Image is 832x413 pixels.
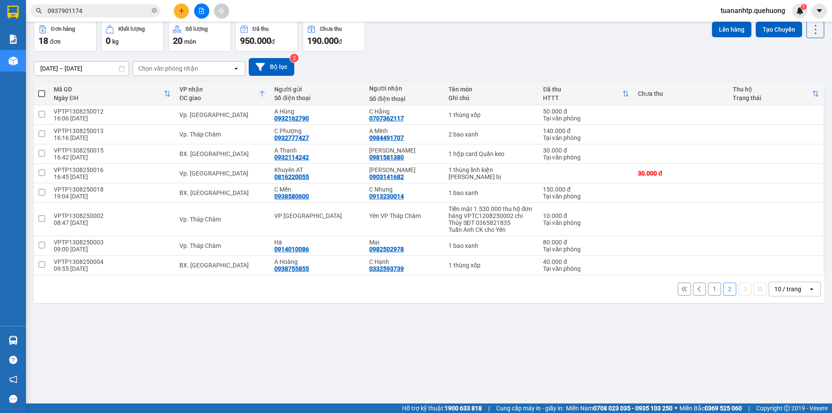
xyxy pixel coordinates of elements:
div: Mã GD [54,86,164,93]
span: 20 [173,36,182,46]
span: đơn [50,38,61,45]
div: 0981581380 [369,154,404,161]
div: C Mến [274,186,361,193]
strong: 0708 023 035 - 0935 103 250 [593,405,673,412]
button: Khối lượng0kg [101,20,164,52]
div: HTTT [543,94,622,101]
span: đ [338,38,342,45]
span: copyright [784,405,790,411]
div: 0932114242 [274,154,309,161]
div: 1 thùng xốp [448,111,535,118]
div: Tại văn phòng [543,265,629,272]
sup: 1 [801,4,807,10]
span: search [36,8,42,14]
div: Đơn hàng [51,26,75,32]
div: 0332593739 [369,265,404,272]
div: 16:16 [DATE] [54,134,171,141]
div: Tại văn phòng [543,134,629,141]
th: Toggle SortBy [539,82,634,105]
div: VP Tân Phú [274,212,361,219]
div: VPTP1308250018 [54,186,171,193]
div: Số điện thoại [369,95,439,102]
div: Tại văn phòng [543,219,629,226]
div: Số điện thoại [274,94,361,101]
img: logo-vxr [7,6,19,19]
div: C Phượng [274,127,361,134]
div: 0932777427 [274,134,309,141]
b: Biên nhận gởi hàng hóa [56,13,83,83]
span: file-add [198,8,205,14]
div: Người nhận [369,85,439,92]
div: Tùng Nguyễn [369,166,439,173]
div: Khối lượng [118,26,145,32]
div: 40.000 đ [543,258,629,265]
div: Vp. Tháp Chàm [179,216,266,223]
div: 80.000 đ [543,239,629,246]
div: Chọn văn phòng nhận [138,64,198,73]
span: 0 [106,36,110,46]
span: món [184,38,196,45]
button: Lên hàng [712,22,751,37]
div: Mai [369,239,439,246]
div: Chưa thu [638,90,724,97]
div: ĐC giao [179,94,259,101]
div: 09:55 [DATE] [54,265,171,272]
div: Trạng thái [733,94,812,101]
span: 950.000 [240,36,271,46]
div: Ghi chú [448,94,535,101]
div: VPTP1308250004 [54,258,171,265]
div: Vp. [GEOGRAPHIC_DATA] [179,170,266,177]
div: 1 bao xanh [448,242,535,249]
div: VPTP1308250016 [54,166,171,173]
span: kg [112,38,119,45]
div: Đã thu [253,26,269,32]
input: Select a date range. [34,62,129,75]
div: A Hùng [274,108,361,115]
div: A Hoàng [274,258,361,265]
div: 16:42 [DATE] [54,154,171,161]
button: 1 [708,283,721,296]
button: Chưa thu190.000đ [302,20,365,52]
div: 0938755855 [274,265,309,272]
div: 1 hộp card Quấn keo [448,150,535,157]
div: Tại văn phòng [543,115,629,122]
div: 16:45 [DATE] [54,173,171,180]
div: 50.000 đ [543,108,629,115]
div: Tại văn phòng [543,193,629,200]
div: Tại văn phòng [543,154,629,161]
div: VPTP1308250013 [54,127,171,134]
span: Miền Nam [566,403,673,413]
button: Đơn hàng18đơn [34,20,97,52]
div: 08:47 [DATE] [54,219,171,226]
div: 150.000 đ [543,186,629,193]
th: Toggle SortBy [175,82,270,105]
span: close-circle [152,8,157,13]
div: 19:04 [DATE] [54,193,171,200]
div: C Nhung [369,186,439,193]
button: Tạo Chuyến [756,22,802,37]
div: 0984491707 [369,134,404,141]
strong: 0369 525 060 [705,405,742,412]
span: | [748,403,750,413]
div: Vp. Tháp Chàm [179,131,266,138]
div: Số lượng [185,26,208,32]
button: aim [214,3,229,19]
div: Chưa thu [320,26,342,32]
div: 0903141682 [369,173,404,180]
div: 10 / trang [774,285,801,293]
div: 2 bao xanh [448,131,535,138]
span: question-circle [9,356,17,364]
div: 10.000 đ [543,212,629,219]
th: Toggle SortBy [728,82,823,105]
div: Tiền mặt 1.530.000 thu hộ đơn hàng VPTC1208250002 chi Thủy SĐT 0365821835 [448,205,535,226]
th: Toggle SortBy [49,82,175,105]
span: plus [179,8,185,14]
div: C Vân [369,147,439,154]
img: warehouse-icon [9,336,18,345]
button: caret-down [812,3,827,19]
div: VPTP1308250002 [54,212,171,219]
div: VP nhận [179,86,259,93]
span: 190.000 [307,36,338,46]
span: | [488,403,490,413]
span: message [9,395,17,403]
